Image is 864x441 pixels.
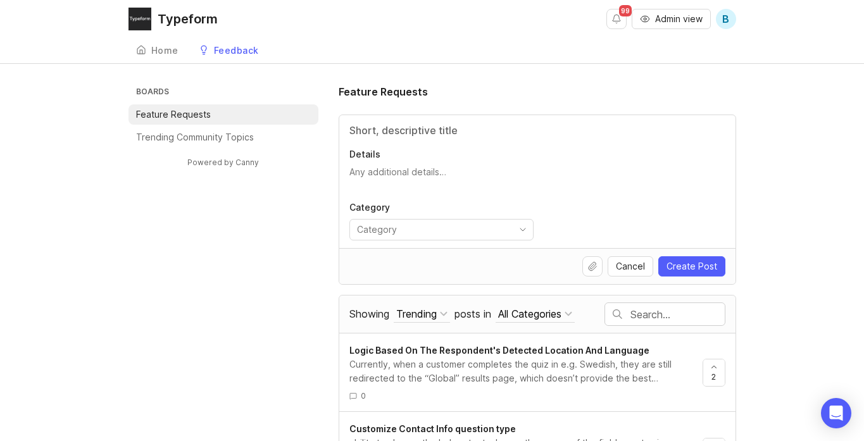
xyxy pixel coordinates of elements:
[151,46,178,55] div: Home
[394,306,450,323] button: Showing
[349,345,649,356] span: Logic Based On The Respondent's Detected Location And Language
[349,344,703,401] a: Logic Based On The Respondent's Detected Location And LanguageCurrently, when a customer complete...
[214,46,259,55] div: Feedback
[703,359,725,387] button: 2
[608,256,653,276] button: Cancel
[191,38,266,64] a: Feedback
[630,307,725,321] input: Search…
[339,84,428,99] h1: Feature Requests
[349,123,725,138] input: Title
[349,423,516,434] span: Customize Contact Info question type
[158,13,218,25] div: Typeform
[722,11,729,27] span: B
[349,148,725,161] p: Details
[658,256,725,276] button: Create Post
[128,127,318,147] a: Trending Community Topics
[136,131,254,144] p: Trending Community Topics
[128,38,186,64] a: Home
[496,306,575,323] button: posts in
[606,9,627,29] button: Notifications
[361,390,366,401] span: 0
[616,260,645,273] span: Cancel
[711,371,716,382] span: 2
[667,260,717,273] span: Create Post
[128,104,318,125] a: Feature Requests
[357,223,511,237] input: Category
[716,9,736,29] button: B
[498,307,561,321] div: All Categories
[454,307,491,320] span: posts in
[349,307,389,320] span: Showing
[513,225,533,235] svg: toggle icon
[582,256,603,276] button: Upload file
[185,155,261,170] a: Powered by Canny
[349,219,534,240] div: toggle menu
[349,166,725,191] textarea: Details
[136,108,211,121] p: Feature Requests
[134,84,318,102] h3: Boards
[128,8,151,30] img: Typeform logo
[821,398,851,428] div: Open Intercom Messenger
[655,13,703,25] span: Admin view
[349,201,534,214] p: Category
[349,357,692,385] div: Currently, when a customer completes the quiz in e.g. Swedish, they are still redirected to the “...
[396,307,437,321] div: Trending
[632,9,711,29] button: Admin view
[619,5,632,16] span: 99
